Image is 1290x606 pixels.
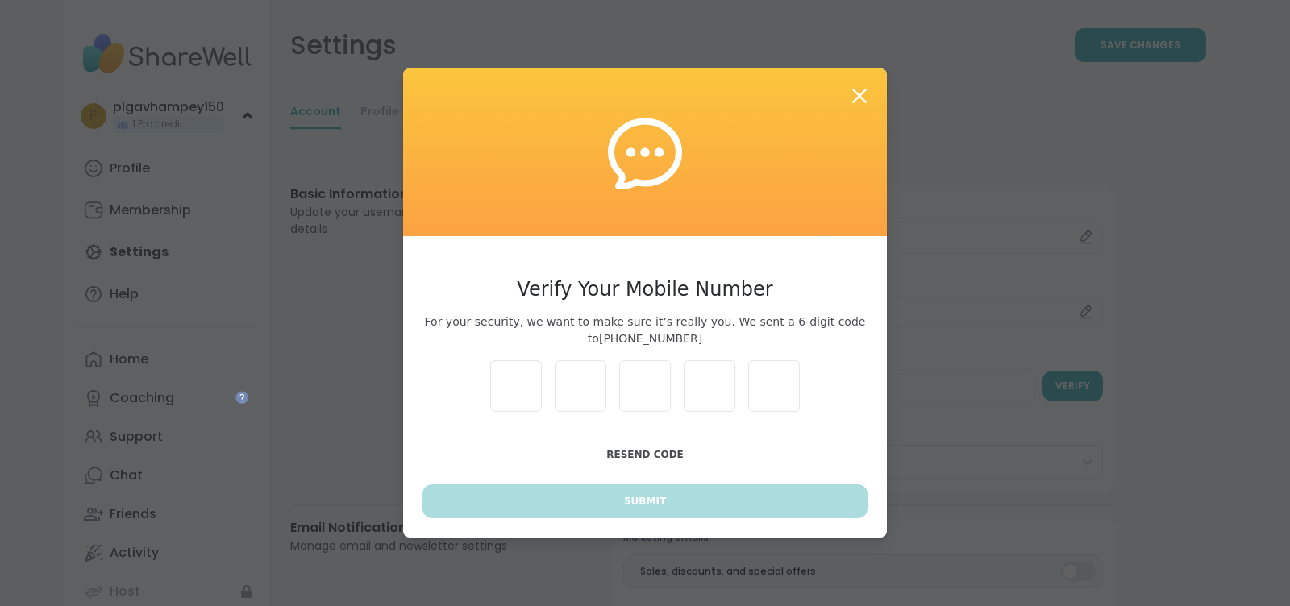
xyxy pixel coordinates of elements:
[422,484,868,518] button: Submit
[422,275,868,304] h3: Verify Your Mobile Number
[624,494,666,508] span: Submit
[606,449,684,460] span: Resend Code
[422,313,868,347] span: For your security, we want to make sure it’s really you. We sent a 6-digit code to [PHONE_NUMBER]
[422,438,868,471] button: Resend Code
[235,391,248,404] iframe: Spotlight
